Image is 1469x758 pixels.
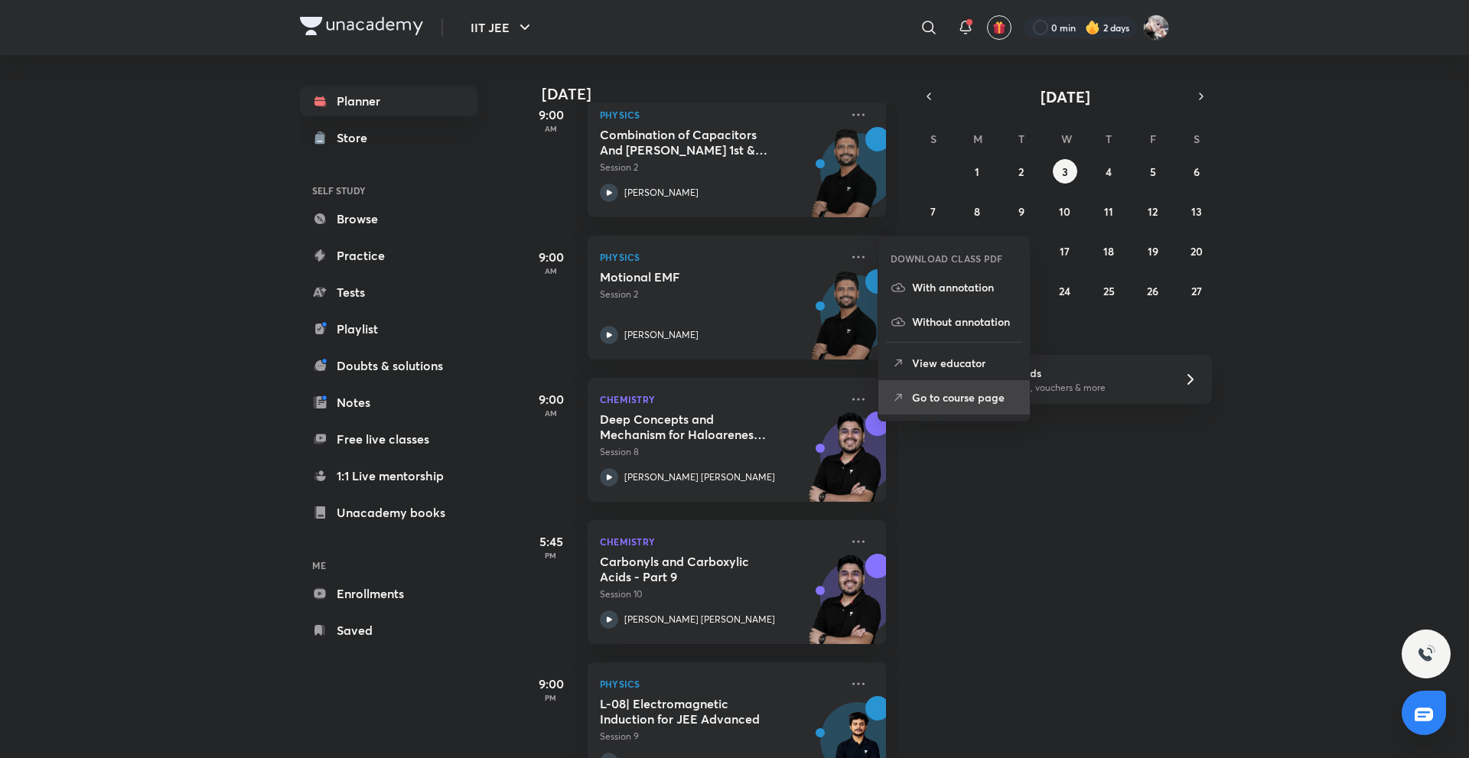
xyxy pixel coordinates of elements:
p: PM [520,693,581,702]
abbr: September 25, 2025 [1103,284,1115,298]
abbr: Saturday [1194,132,1200,146]
abbr: September 6, 2025 [1194,164,1200,179]
div: Store [337,129,376,147]
p: Without annotation [912,314,1018,330]
p: AM [520,266,581,275]
p: AM [520,408,581,418]
a: Enrollments [300,578,477,609]
button: September 4, 2025 [1096,159,1121,184]
abbr: September 4, 2025 [1106,164,1112,179]
abbr: September 5, 2025 [1150,164,1156,179]
button: September 2, 2025 [1009,159,1034,184]
p: [PERSON_NAME] [PERSON_NAME] [624,470,775,484]
h5: Carbonyls and Carboxylic Acids - Part 9 [600,554,790,584]
button: September 18, 2025 [1096,239,1121,263]
abbr: September 24, 2025 [1059,284,1070,298]
abbr: September 11, 2025 [1104,204,1113,219]
abbr: September 10, 2025 [1059,204,1070,219]
button: September 27, 2025 [1184,278,1209,303]
a: Saved [300,615,477,646]
p: Session 2 [600,288,840,301]
img: avatar [992,21,1006,34]
h5: 5:45 [520,532,581,551]
a: Unacademy books [300,497,477,528]
button: September 6, 2025 [1184,159,1209,184]
abbr: September 19, 2025 [1148,244,1158,259]
button: [DATE] [940,86,1191,107]
p: Session 8 [600,445,840,459]
button: IIT JEE [461,12,543,43]
a: Planner [300,86,477,116]
a: 1:1 Live mentorship [300,460,477,491]
a: Doubts & solutions [300,350,477,381]
button: September 24, 2025 [1053,278,1077,303]
img: unacademy [802,412,886,517]
h6: ME [300,552,477,578]
abbr: September 9, 2025 [1018,204,1024,219]
h5: Motional EMF [600,269,790,285]
p: Go to course page [912,389,1018,405]
button: September 1, 2025 [965,159,989,184]
a: Playlist [300,314,477,344]
button: September 8, 2025 [965,199,989,223]
h5: Combination of Capacitors And Kirchhoff's 1st & 2nd Law [600,127,790,158]
h5: 9:00 [520,675,581,693]
p: Win a laptop, vouchers & more [977,381,1165,395]
abbr: September 13, 2025 [1191,204,1202,219]
button: September 20, 2025 [1184,239,1209,263]
img: Navin Raj [1143,15,1169,41]
h4: [DATE] [542,85,901,103]
button: September 11, 2025 [1096,199,1121,223]
abbr: September 26, 2025 [1147,284,1158,298]
button: September 12, 2025 [1141,199,1165,223]
img: unacademy [802,269,886,375]
button: September 5, 2025 [1141,159,1165,184]
p: Session 2 [600,161,840,174]
p: [PERSON_NAME] [624,328,699,342]
p: AM [520,124,581,133]
abbr: Monday [973,132,982,146]
button: September 3, 2025 [1053,159,1077,184]
p: [PERSON_NAME] [PERSON_NAME] [624,613,775,626]
abbr: Tuesday [1018,132,1024,146]
button: September 25, 2025 [1096,278,1121,303]
a: Company Logo [300,17,423,39]
a: Browse [300,203,477,234]
abbr: September 3, 2025 [1062,164,1068,179]
p: Physics [600,106,840,124]
img: unacademy [802,127,886,233]
p: Chemistry [600,390,840,408]
button: September 17, 2025 [1053,239,1077,263]
a: Free live classes [300,424,477,454]
abbr: September 1, 2025 [975,164,979,179]
span: [DATE] [1041,86,1090,107]
h5: Deep Concepts and Mechanism for Haloarenes including CPs and N-Rxns including PYQs flavored Probs [600,412,790,442]
p: With annotation [912,279,1018,295]
p: [PERSON_NAME] [624,186,699,200]
h6: Refer friends [977,365,1165,381]
button: avatar [987,15,1011,40]
p: Chemistry [600,532,840,551]
button: September 7, 2025 [921,199,946,223]
abbr: September 2, 2025 [1018,164,1024,179]
button: September 10, 2025 [1053,199,1077,223]
abbr: Wednesday [1061,132,1072,146]
p: Session 10 [600,587,840,601]
abbr: Sunday [930,132,936,146]
h5: 9:00 [520,106,581,124]
img: ttu [1417,645,1435,663]
abbr: September 12, 2025 [1148,204,1158,219]
button: September 19, 2025 [1141,239,1165,263]
abbr: September 8, 2025 [974,204,980,219]
button: September 9, 2025 [1009,199,1034,223]
img: unacademy [802,554,886,659]
h6: SELF STUDY [300,177,477,203]
abbr: Thursday [1106,132,1112,146]
abbr: September 17, 2025 [1060,244,1070,259]
p: View educator [912,355,1018,371]
a: Practice [300,240,477,271]
abbr: September 20, 2025 [1191,244,1203,259]
p: Physics [600,675,840,693]
p: Session 9 [600,730,840,743]
button: September 26, 2025 [1141,278,1165,303]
